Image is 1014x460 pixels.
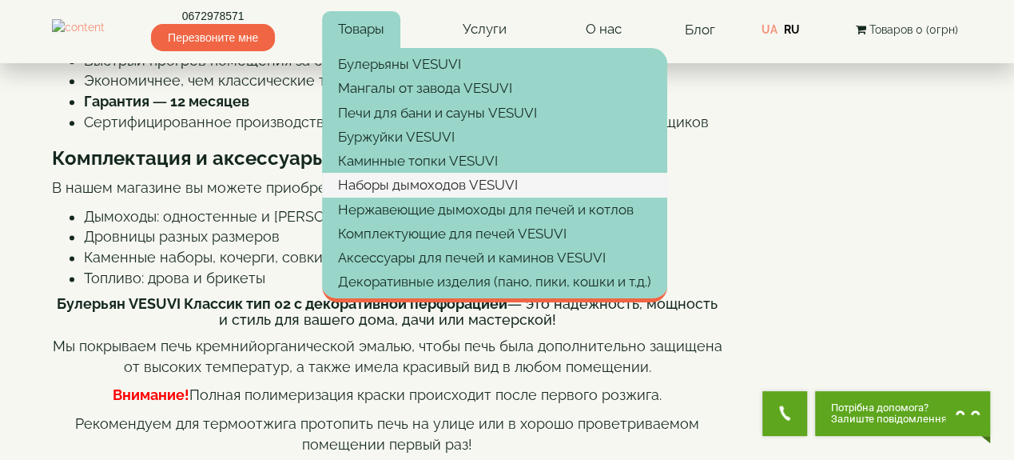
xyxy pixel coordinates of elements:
span: Перезвоните мне [151,24,275,51]
a: Блог [684,22,714,38]
a: Услуги [447,11,523,48]
li: Дровницы разных размеров [84,226,723,247]
a: Булерьяны VESUVI [322,52,667,76]
strong: Гарантия — 12 месяцев [84,93,249,110]
a: RU [784,23,800,36]
strong: Булерьян VESUVI Классик тип 02 с декоративной перфорацией [57,295,507,312]
li: Каменные наборы, кочерги, совки, щётки [84,247,723,268]
h4: — это надёжность, мощность и стиль для вашего дома, дачи или мастерской! [52,296,723,328]
p: Рекомендуем для термоотжига протопить печь на улице или в хорошо проветриваемом помещении первый ... [52,414,723,454]
li: Топливо: дрова и брикеты [84,268,723,289]
a: Комплектующие для печей VESUVI [322,222,667,246]
a: Товары [322,11,400,48]
font: Внимание! [113,386,189,403]
li: Экономичнее, чем классические твердотопливные котлы [84,70,723,91]
a: UA [761,23,777,36]
span: Товаров 0 (0грн) [869,23,957,36]
p: В нашем магазине вы можете приобрести : [52,178,723,198]
b: Комплектация и аксессуары: [52,146,332,170]
a: Мангалы от завода VESUVI [322,76,667,100]
img: content [52,19,105,39]
a: О нас [570,11,638,48]
button: Chat button [815,391,990,436]
li: Дымоходы: одностенные и [PERSON_NAME] из нержавеющей стали [84,206,723,227]
a: Каминные топки VESUVI [322,149,667,173]
button: Get Call button [762,391,807,436]
a: Аксессуары для печей и каминов VESUVI [322,246,667,270]
a: Буржуйки VESUVI [322,125,667,149]
button: Товаров 0 (0грн) [850,21,962,38]
a: Декоративные изделия (пано, пики, кошки и т.д.) [322,270,667,294]
span: Залиште повідомлення [831,414,947,425]
a: Наборы дымоходов VESUVI [322,173,667,197]
a: Нержавеющие дымоходы для печей и котлов [322,198,667,222]
li: Сертифицированное производство, качественный металл от проверенных поставщиков [84,112,723,133]
a: Печи для бани и сауны VESUVI [322,101,667,125]
a: 0672978571 [151,8,275,24]
span: Потрібна допомога? [831,402,947,414]
p: Полная полимеризация краски происходит после первого розжига. [52,385,723,406]
p: Мы покрываем печь кремнийорганической эмалью, чтобы печь была дополнительно защищена от высоких т... [52,336,723,377]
